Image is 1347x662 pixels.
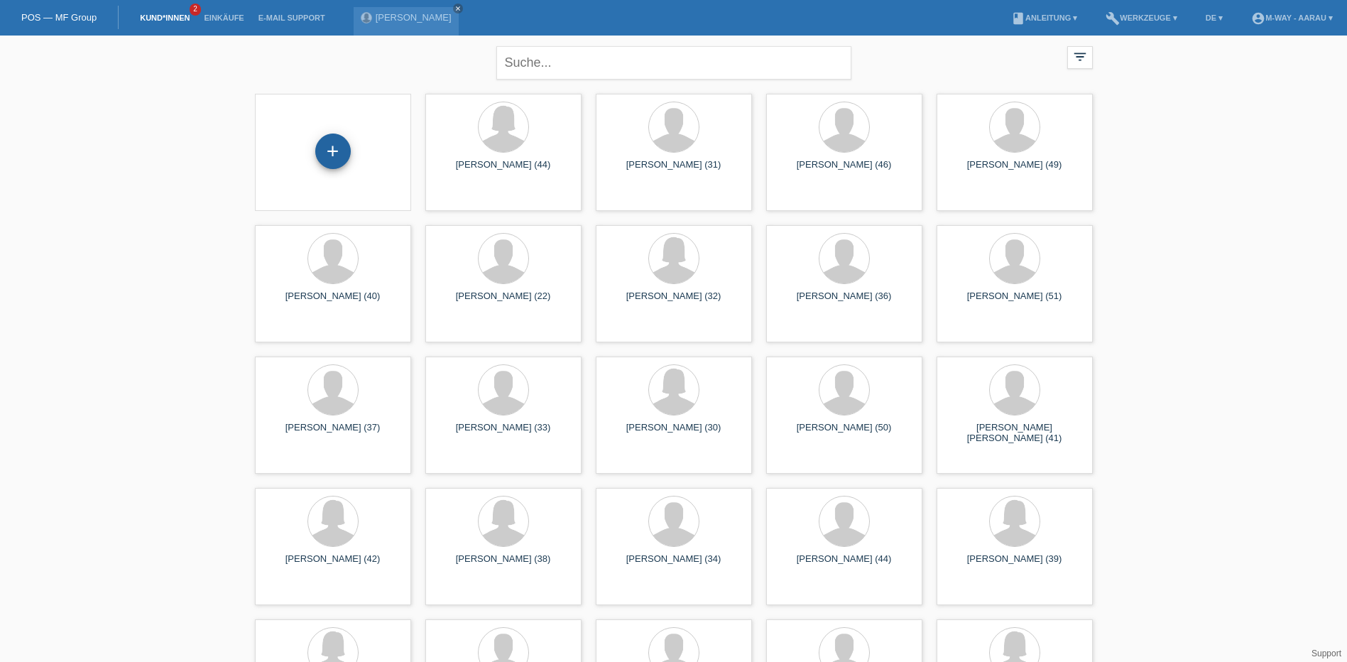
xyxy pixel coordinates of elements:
div: [PERSON_NAME] (40) [266,291,400,313]
a: POS — MF Group [21,12,97,23]
a: close [453,4,463,13]
i: book [1011,11,1025,26]
a: DE ▾ [1199,13,1230,22]
a: account_circlem-way - Aarau ▾ [1244,13,1340,22]
a: bookAnleitung ▾ [1004,13,1084,22]
a: Kund*innen [133,13,197,22]
input: Suche... [496,46,851,80]
span: 2 [190,4,201,16]
div: Kund*in hinzufügen [316,139,350,163]
div: [PERSON_NAME] (33) [437,422,570,445]
div: [PERSON_NAME] (38) [437,553,570,576]
div: [PERSON_NAME] (51) [948,291,1081,313]
a: [PERSON_NAME] [376,12,452,23]
a: buildWerkzeuge ▾ [1098,13,1184,22]
div: [PERSON_NAME] (32) [607,291,741,313]
a: Einkäufe [197,13,251,22]
a: E-Mail Support [251,13,332,22]
div: [PERSON_NAME] (49) [948,159,1081,182]
i: account_circle [1251,11,1265,26]
div: [PERSON_NAME] (39) [948,553,1081,576]
div: [PERSON_NAME] (44) [778,553,911,576]
a: Support [1311,649,1341,658]
div: [PERSON_NAME] [PERSON_NAME] (41) [948,422,1081,445]
div: [PERSON_NAME] (30) [607,422,741,445]
div: [PERSON_NAME] (36) [778,291,911,313]
div: [PERSON_NAME] (31) [607,159,741,182]
div: [PERSON_NAME] (42) [266,553,400,576]
div: [PERSON_NAME] (50) [778,422,911,445]
div: [PERSON_NAME] (34) [607,553,741,576]
i: build [1106,11,1120,26]
div: [PERSON_NAME] (37) [266,422,400,445]
i: close [454,5,462,12]
div: [PERSON_NAME] (46) [778,159,911,182]
i: filter_list [1072,49,1088,65]
div: [PERSON_NAME] (22) [437,291,570,313]
div: [PERSON_NAME] (44) [437,159,570,182]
